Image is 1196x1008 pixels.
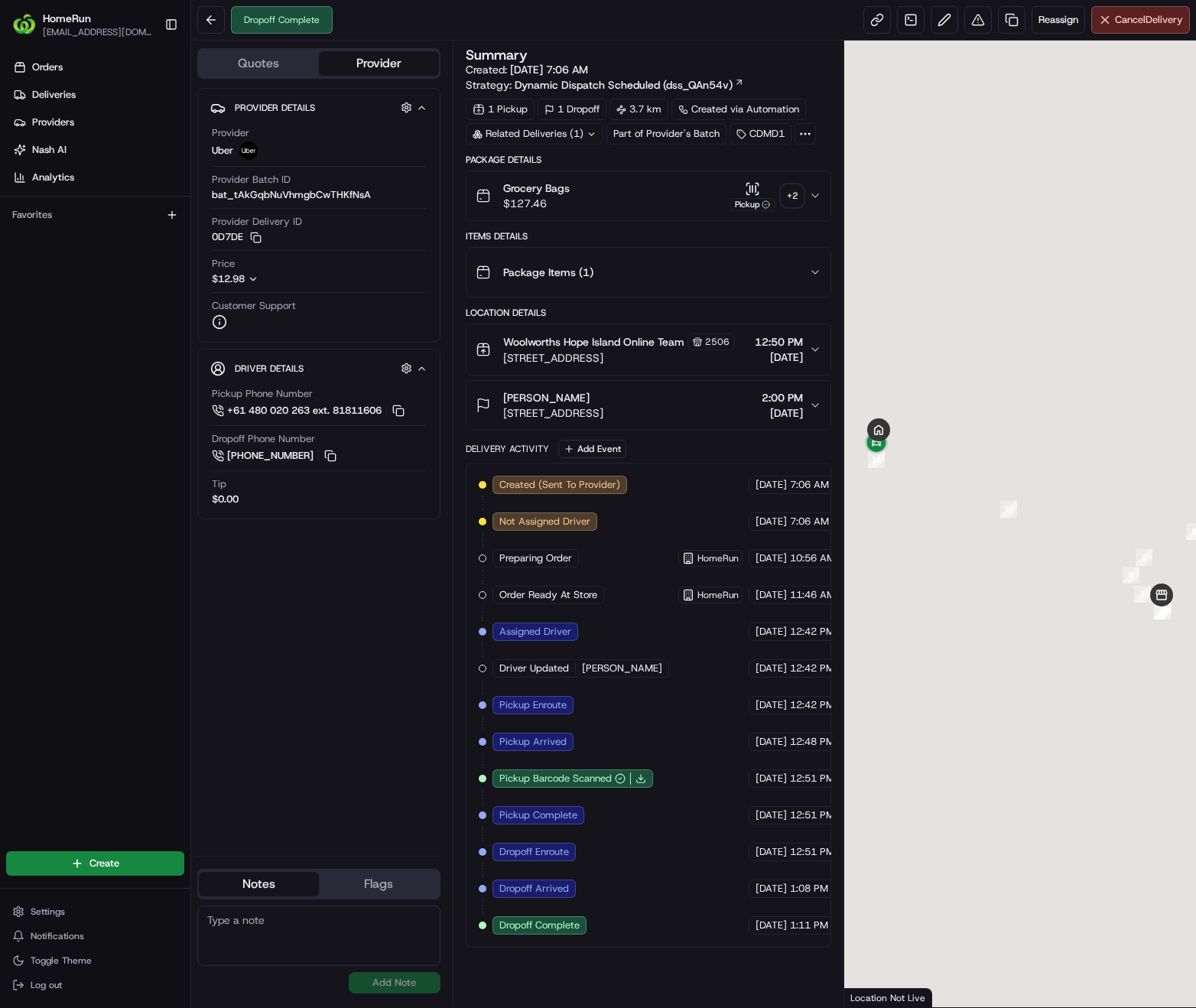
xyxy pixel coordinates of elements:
[503,390,590,405] span: [PERSON_NAME]
[235,363,304,375] span: Driver Details
[515,77,744,93] a: Dynamic Dispatch Scheduled (dss_QAn54v)
[1134,586,1151,603] div: 7
[790,551,862,565] span: 10:56 AM AEST
[466,48,528,62] h3: Summary
[762,390,803,405] span: 2:00 PM
[227,449,314,463] span: [PHONE_NUMBER]
[790,808,861,822] span: 12:51 PM AEST
[1153,603,1170,619] div: 5
[755,334,803,350] span: 12:50 PM
[755,350,803,365] span: [DATE]
[730,181,775,211] button: Pickup
[210,356,427,381] button: Driver Details
[868,451,885,468] div: 14
[499,698,567,712] span: Pickup Enroute
[212,493,239,506] div: $0.00
[515,77,733,93] span: Dynamic Dispatch Scheduled (dss_QAn54v)
[32,115,74,129] span: Providers
[210,95,427,120] button: Provider Details
[212,215,302,229] span: Provider Delivery ID
[1091,6,1190,34] button: CancelDelivery
[503,265,593,280] span: Package Items ( 1 )
[212,447,339,464] a: [PHONE_NUMBER]
[212,188,371,202] span: bat_tAkGqbNuVhmgbCwTHKfNsA
[6,203,184,227] div: Favorites
[499,551,572,565] span: Preparing Order
[1136,549,1152,566] div: 3
[212,272,346,286] button: $12.98
[43,26,152,38] span: [EMAIL_ADDRESS][DOMAIN_NAME]
[790,662,861,675] span: 12:42 PM AEST
[790,735,861,749] span: 12:48 PM AEST
[756,698,787,712] span: [DATE]
[466,154,831,166] div: Package Details
[1032,6,1085,34] button: Reassign
[32,60,63,74] span: Orders
[756,625,787,639] span: [DATE]
[212,257,235,271] span: Price
[6,851,184,876] button: Create
[1000,501,1017,518] div: 10
[466,307,831,319] div: Location Details
[6,6,158,43] button: HomeRunHomeRun[EMAIL_ADDRESS][DOMAIN_NAME]
[212,272,245,285] span: $12.98
[43,11,91,26] span: HomeRun
[1038,13,1078,27] span: Reassign
[790,882,855,896] span: 1:08 PM AEST
[762,405,803,421] span: [DATE]
[499,919,580,932] span: Dropoff Complete
[466,443,549,455] div: Delivery Activity
[503,180,570,196] span: Grocery Bags
[790,698,861,712] span: 12:42 PM AEST
[697,589,739,601] span: HomeRun
[756,515,787,528] span: [DATE]
[199,872,319,896] button: Notes
[499,772,626,785] button: Pickup Barcode Scanned
[466,99,535,120] div: 1 Pickup
[499,735,567,749] span: Pickup Arrived
[32,171,74,184] span: Analytics
[6,83,190,107] a: Deliveries
[212,230,262,244] button: 0D7DE
[790,772,861,785] span: 12:51 PM AEST
[790,588,862,602] span: 11:46 AM AEST
[790,625,861,639] span: 12:42 PM AEST
[239,141,258,160] img: uber-new-logo.jpeg
[466,77,744,93] div: Strategy:
[31,930,84,942] span: Notifications
[199,51,319,76] button: Quotes
[844,988,932,1007] div: Location Not Live
[582,662,662,675] span: [PERSON_NAME]
[558,440,626,458] button: Add Event
[466,324,830,375] button: Woolworths Hope Island Online Team2506[STREET_ADDRESS]12:50 PM[DATE]
[705,336,730,348] span: 2506
[227,404,382,418] span: +61 480 020 263 ext. 81811606
[756,662,787,675] span: [DATE]
[31,906,65,918] span: Settings
[466,123,603,145] div: Related Deliveries (1)
[6,110,190,135] a: Providers
[212,387,313,401] span: Pickup Phone Number
[466,62,588,77] span: Created:
[756,551,787,565] span: [DATE]
[730,181,803,211] button: Pickup+2
[1123,567,1139,584] div: 9
[609,99,668,120] div: 3.7 km
[756,735,787,749] span: [DATE]
[671,99,806,120] a: Created via Automation
[32,88,76,102] span: Deliveries
[319,51,439,76] button: Provider
[212,402,407,419] a: +61 480 020 263 ext. 81811606
[790,919,855,932] span: 1:11 PM AEST
[466,248,830,297] button: Package Items (1)
[212,144,233,158] span: Uber
[466,381,830,430] button: [PERSON_NAME][STREET_ADDRESS]2:00 PM[DATE]
[730,198,775,211] div: Pickup
[6,974,184,996] button: Log out
[503,350,735,366] span: [STREET_ADDRESS]
[503,405,603,421] span: [STREET_ADDRESS]
[756,588,787,602] span: [DATE]
[756,772,787,785] span: [DATE]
